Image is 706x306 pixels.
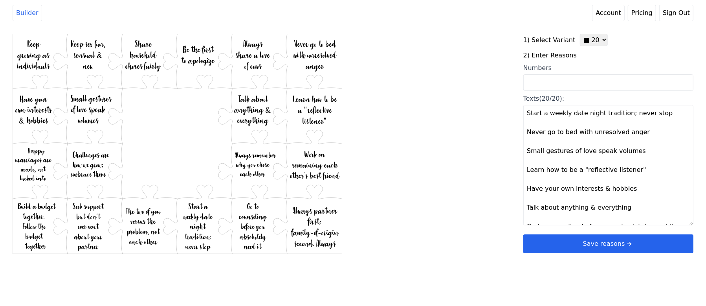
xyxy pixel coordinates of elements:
[240,232,266,241] text: absolutely
[20,173,46,183] text: lucked into
[20,94,48,105] text: Have your
[244,61,262,72] text: of cows
[244,242,262,252] text: need it
[74,232,103,241] text: about your
[190,222,206,232] text: night
[243,39,263,50] text: Always
[238,94,268,105] text: Talk about
[129,237,158,247] text: each other
[183,44,214,55] text: Be the first
[659,5,693,21] button: Sign Out
[234,105,271,115] text: anything &
[17,50,50,61] text: growing as
[125,61,161,72] text: chores fairly
[523,35,576,45] label: 1) Select Variant
[27,39,41,50] text: Keep
[74,50,103,61] text: sensual &
[240,169,266,179] text: each other
[290,170,340,181] text: other's best friend
[236,160,270,169] text: why you chose
[71,104,105,115] text: of love speak
[18,201,56,211] text: Build a budget
[78,242,99,252] text: partner
[73,160,104,170] text: how we grow;
[73,150,109,160] text: Challenges are
[135,39,152,50] text: Share
[185,242,211,252] text: never stop
[292,160,338,170] text: remaining each
[183,212,213,221] text: weekly date
[294,238,336,249] text: second. Always
[237,115,269,126] text: everything
[78,115,99,126] text: volumes
[184,232,211,241] text: tradition;
[306,61,325,72] text: anger
[307,216,322,227] text: first;
[71,169,106,179] text: embrace them
[293,94,337,105] text: Learn how to be
[523,51,693,60] label: 2) Enter Reasons
[125,206,161,216] text: The two of you
[523,94,693,103] div: Texts
[236,50,270,61] text: share a love
[73,201,104,211] text: Seek support
[523,63,693,73] div: Numbers
[13,5,42,21] a: Builder
[240,222,265,232] text: before you
[76,212,101,221] text: but don't
[628,5,656,21] a: Pricing
[523,234,693,253] button: Save reasonsarrow right short
[28,146,45,155] text: Happy
[25,231,43,241] text: budget
[305,149,326,160] text: Work on
[523,105,693,225] textarea: Texts(20/20):
[294,39,336,50] text: Never go to bed
[21,164,46,174] text: made, not
[17,61,50,72] text: individuals
[22,221,46,231] text: Follow the
[15,105,52,115] text: own interests
[625,240,634,248] svg: arrow right short
[130,50,157,61] text: household
[298,105,332,116] text: a "reflective
[127,227,160,236] text: problem, not
[15,155,51,164] text: marriages are
[181,55,215,66] text: to apologize
[188,201,208,211] text: Start a
[523,74,693,91] input: Numbers
[235,151,276,160] text: Always remember
[22,211,45,221] text: together.
[83,61,94,72] text: new
[130,217,156,227] text: versus the
[303,116,327,127] text: listener"
[25,241,46,251] text: together
[539,95,564,102] span: (20/20):
[293,50,337,61] text: with unresolved
[293,205,337,216] text: Always partner
[19,115,48,126] text: & hobbies
[78,222,99,232] text: ever vent
[239,212,267,221] text: counseling
[71,39,106,50] text: Keep sex fun,
[291,227,339,238] text: family-of-origin
[70,93,112,104] text: Small gestures
[247,201,259,211] text: Go to
[592,5,625,21] a: Account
